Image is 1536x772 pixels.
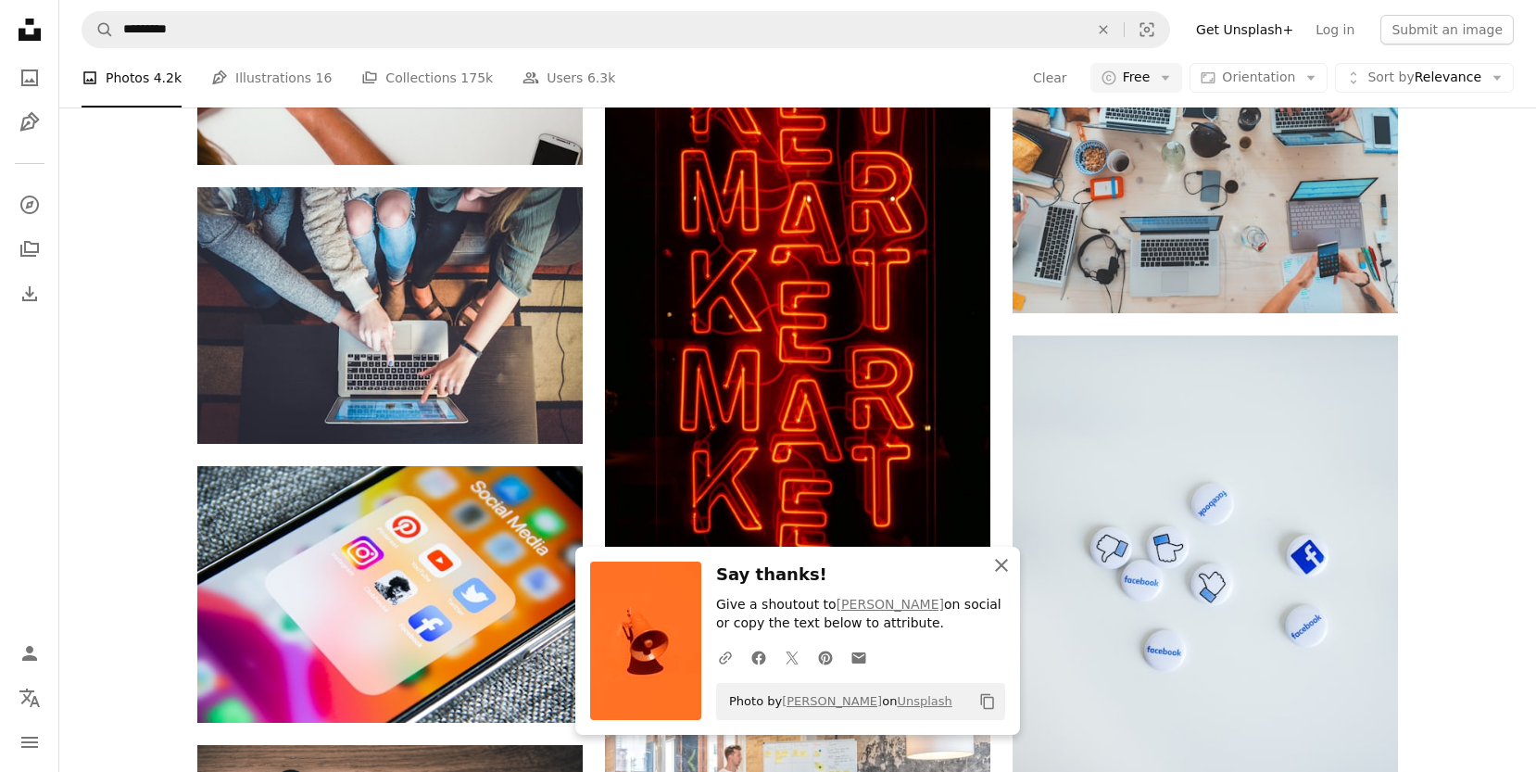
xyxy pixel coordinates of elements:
[897,694,951,708] a: Unsplash
[1013,565,1398,582] a: facebook button pins
[1367,69,1481,87] span: Relevance
[1190,63,1328,93] button: Orientation
[1222,70,1295,84] span: Orientation
[82,11,1170,48] form: Find visuals sitewide
[197,187,583,444] img: three person pointing the silver laptop computer
[197,466,583,723] img: white and pink digital device
[11,635,48,672] a: Log in / Sign up
[1335,63,1514,93] button: Sort byRelevance
[716,596,1005,633] p: Give a shoutout to on social or copy the text below to attribute.
[361,48,493,108] a: Collections 175k
[11,104,48,141] a: Illustrations
[460,68,493,88] span: 175k
[82,12,114,47] button: Search Unsplash
[11,59,48,96] a: Photos
[972,686,1003,717] button: Copy to clipboard
[742,639,775,676] a: Share on Facebook
[1083,12,1124,47] button: Clear
[316,68,333,88] span: 16
[522,48,615,108] a: Users 6.3k
[587,68,615,88] span: 6.3k
[1013,176,1398,193] a: people sitting down near table with assorted laptop computers
[1185,15,1304,44] a: Get Unsplash+
[1013,57,1398,313] img: people sitting down near table with assorted laptop computers
[211,48,332,108] a: Illustrations 16
[809,639,842,676] a: Share on Pinterest
[11,11,48,52] a: Home — Unsplash
[11,679,48,716] button: Language
[11,724,48,761] button: Menu
[1304,15,1366,44] a: Log in
[1090,63,1183,93] button: Free
[842,639,875,676] a: Share over email
[197,586,583,602] a: white and pink digital device
[775,639,809,676] a: Share on Twitter
[1380,15,1514,44] button: Submit an image
[1123,69,1151,87] span: Free
[716,562,1005,588] h3: Say thanks!
[1367,70,1414,84] span: Sort by
[1125,12,1169,47] button: Visual search
[605,268,990,285] a: red market sign
[1032,63,1068,93] button: Clear
[11,275,48,312] a: Download History
[11,186,48,223] a: Explore
[720,687,952,716] span: Photo by on
[782,694,882,708] a: [PERSON_NAME]
[11,231,48,268] a: Collections
[197,307,583,323] a: three person pointing the silver laptop computer
[837,597,944,612] a: [PERSON_NAME]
